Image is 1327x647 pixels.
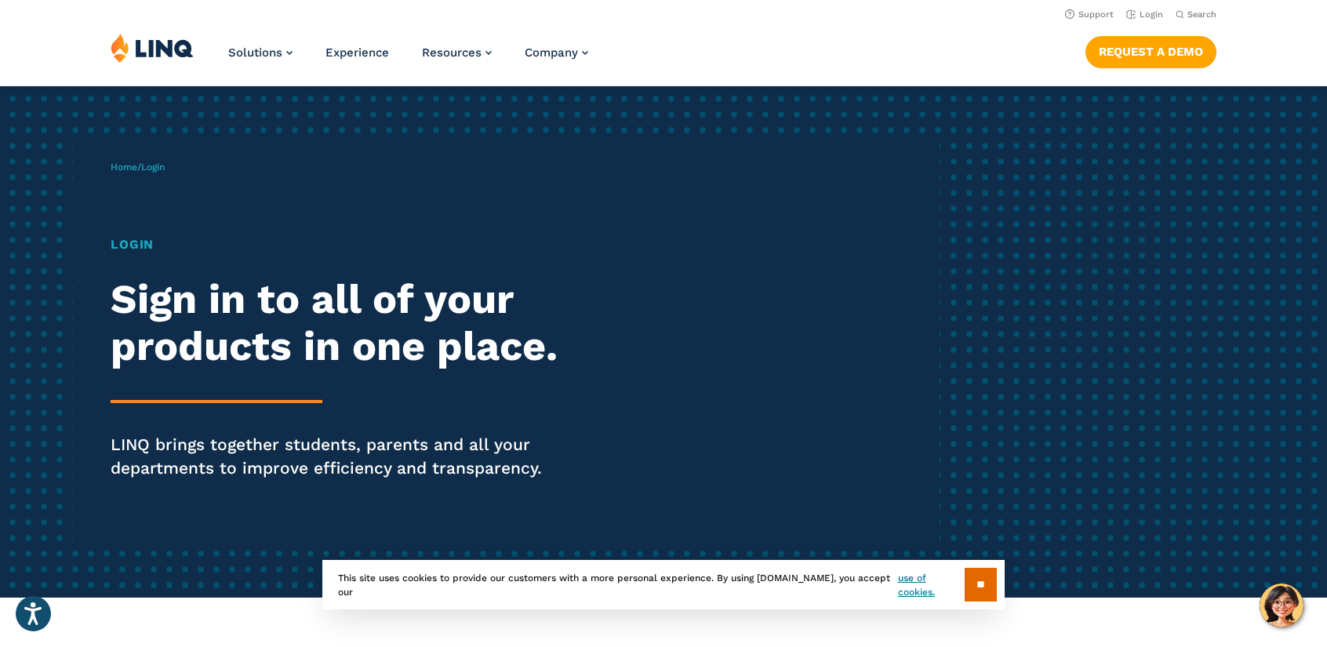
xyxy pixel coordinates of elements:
img: LINQ | K‑12 Software [111,33,194,63]
span: / [111,162,165,173]
span: Resources [422,45,482,60]
a: Home [111,162,137,173]
a: Request a Demo [1085,36,1216,67]
a: Support [1065,9,1114,20]
a: Resources [422,45,492,60]
div: This site uses cookies to provide our customers with a more personal experience. By using [DOMAIN... [322,560,1005,609]
button: Open Search Bar [1176,9,1216,20]
a: Solutions [228,45,293,60]
span: Search [1187,9,1216,20]
span: Solutions [228,45,282,60]
a: Experience [325,45,389,60]
h1: Login [111,235,622,254]
p: LINQ brings together students, parents and all your departments to improve efficiency and transpa... [111,433,622,480]
h2: Sign in to all of your products in one place. [111,276,622,370]
nav: Button Navigation [1085,33,1216,67]
button: Hello, have a question? Let’s chat. [1260,583,1303,627]
nav: Primary Navigation [228,33,588,85]
a: Company [525,45,588,60]
a: use of cookies. [898,571,965,599]
a: Login [1126,9,1163,20]
span: Login [141,162,165,173]
span: Company [525,45,578,60]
